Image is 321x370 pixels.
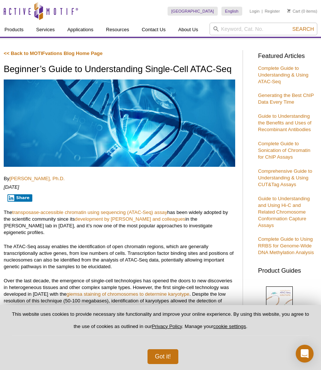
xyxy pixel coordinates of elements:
[258,92,314,105] a: Generating the Best ChIP Data Every Time
[4,51,103,56] a: << Back to MOTIFvations Blog Home Page
[137,23,170,37] a: Contact Us
[258,141,310,160] a: Complete Guide to Sonication of Chromatin for ChIP Assays
[258,65,308,84] a: Complete Guide to Understanding & Using ATAC-Seq
[152,324,182,329] a: Privacy Policy
[250,9,260,14] a: Login
[7,194,32,202] button: Share
[75,216,185,222] a: development by [PERSON_NAME] and colleagues
[4,277,235,318] p: Over the last decade, the emergence of single-cell technologies has opened the doors to new disco...
[258,263,317,274] h3: Product Guides
[147,349,178,364] button: Got it!
[9,176,65,181] a: [PERSON_NAME], Ph.D.
[4,209,235,236] p: The has been widely adopted by the scientific community since its in the [PERSON_NAME] lab in [DA...
[63,23,98,37] a: Applications
[296,345,314,363] div: Open Intercom Messenger
[292,26,314,32] span: Search
[287,7,317,16] li: (0 items)
[266,286,293,321] img: Comprehensive ATAC-Seq Solutions
[258,168,312,187] a: Comprehensive Guide to Understanding & Using CUT&Tag Assays
[213,324,246,329] button: cookie settings
[4,64,235,75] h1: Beginner’s Guide to Understanding Single-Cell ATAC-Seq
[262,7,263,16] li: |
[101,23,133,37] a: Resources
[32,23,59,37] a: Services
[4,184,19,190] em: [DATE]
[258,113,311,132] a: Guide to Understanding the Benefits and Uses of Recombinant Antibodies
[221,7,242,16] a: English
[4,175,235,182] p: By
[4,243,235,270] p: The ATAC-Seq assay enables the identification of open chromatin regions, which are generally tran...
[67,291,189,297] a: giemsa staining of chromosomes to determine karyotype
[258,286,306,337] a: ComprehensiveATAC-Seq Solutions
[287,9,300,14] a: Cart
[12,210,167,215] a: transposase-accessible chromatin using sequencing (ATAC-Seq) assay
[168,7,218,16] a: [GEOGRAPHIC_DATA]
[174,23,202,37] a: About Us
[258,236,314,255] a: Complete Guide to Using RRBS for Genome-Wide DNA Methylation Analysis
[258,196,309,228] a: Guide to Understanding and Using Hi-C and Related Chromosome Conformation Capture Assays
[12,311,309,336] p: This website uses cookies to provide necessary site functionality and improve your online experie...
[4,79,235,167] img: scATAC-Seq
[210,23,317,35] input: Keyword, Cat. No.
[258,53,317,59] h3: Featured Articles
[265,9,280,14] a: Register
[287,9,291,13] img: Your Cart
[290,26,316,32] button: Search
